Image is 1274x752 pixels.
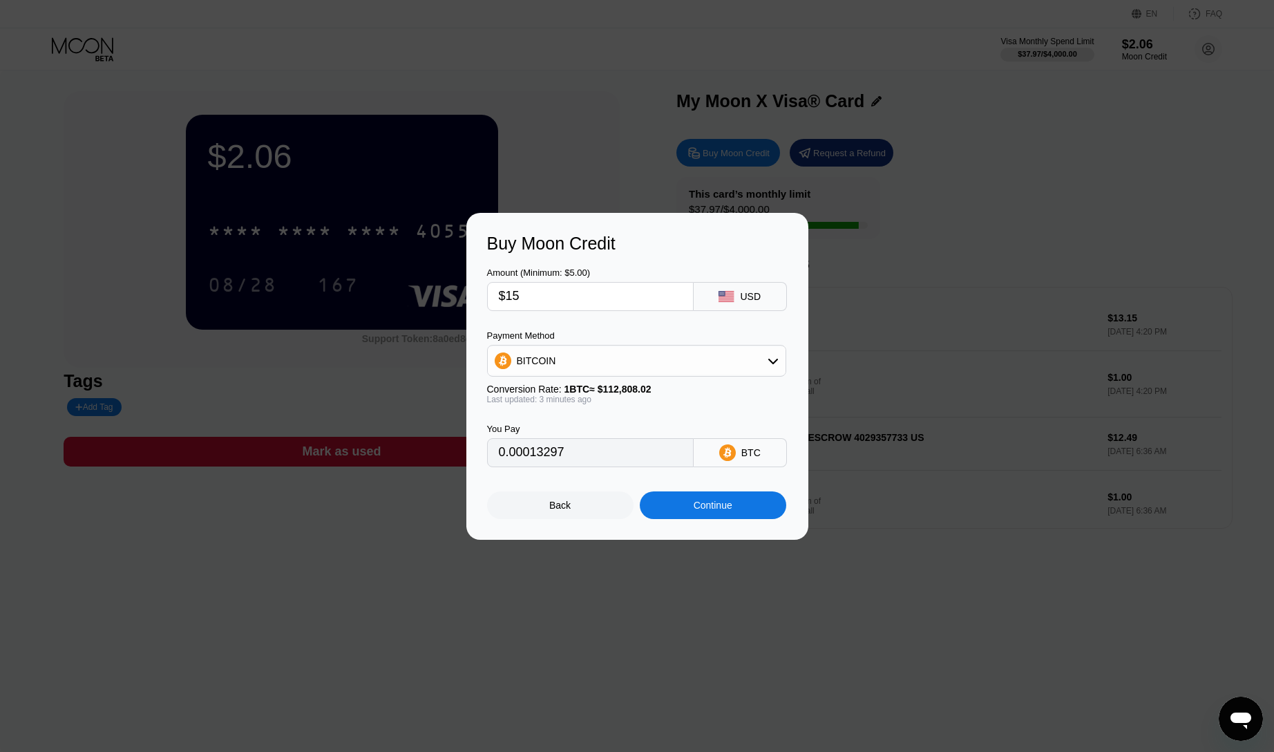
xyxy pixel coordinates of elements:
span: 1 BTC ≈ $112,808.02 [564,384,652,395]
iframe: Button to launch messaging window [1219,697,1263,741]
div: BTC [741,447,761,458]
div: Back [487,491,634,519]
div: BITCOIN [517,355,556,366]
div: Back [549,500,571,511]
div: Payment Method [487,330,786,341]
div: Continue [640,491,786,519]
div: Last updated: 3 minutes ago [487,395,786,404]
div: BITCOIN [488,347,786,375]
div: Amount (Minimum: $5.00) [487,267,694,278]
div: Buy Moon Credit [487,234,788,254]
div: You Pay [487,424,694,434]
div: USD [740,291,761,302]
div: Conversion Rate: [487,384,786,395]
div: Continue [694,500,732,511]
input: $0.00 [499,283,682,310]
